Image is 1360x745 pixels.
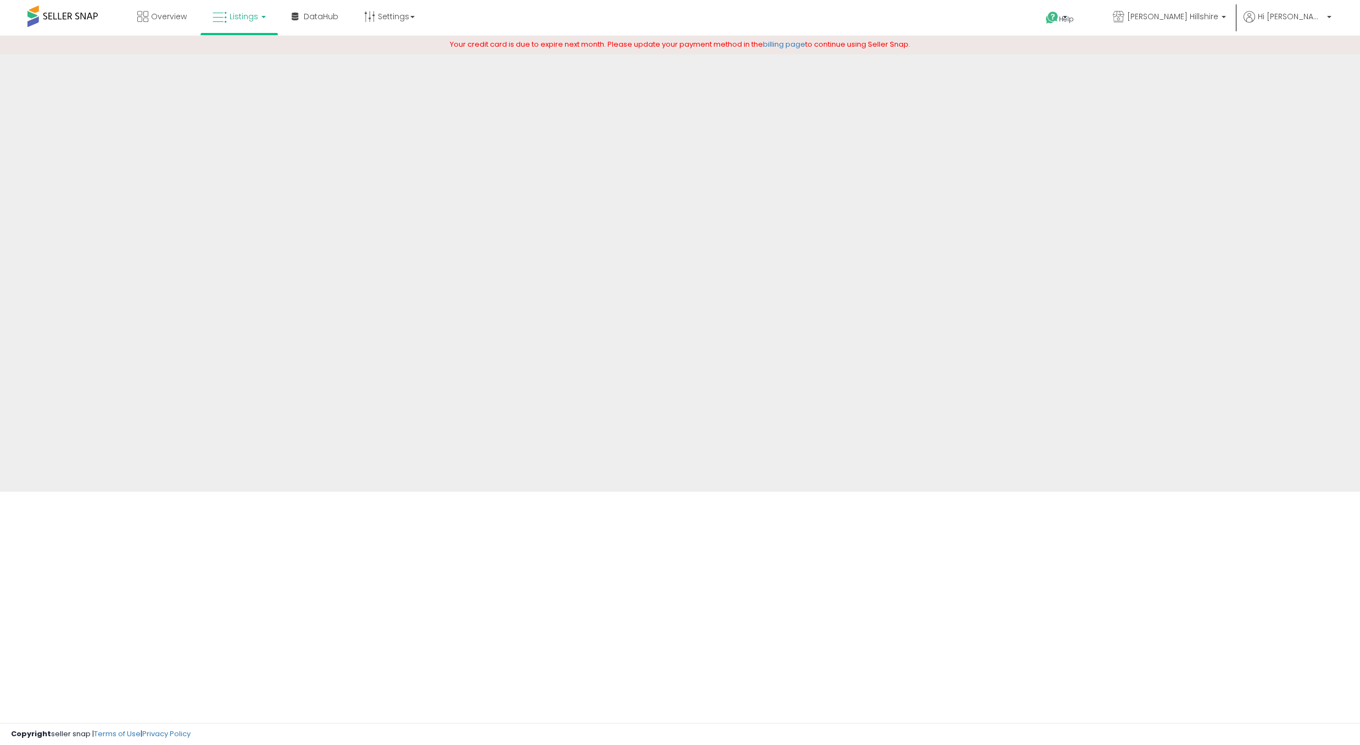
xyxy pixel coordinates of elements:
span: [PERSON_NAME] Hillshire [1127,11,1218,22]
a: billing page [763,39,805,49]
span: DataHub [304,11,338,22]
span: Your credit card is due to expire next month. Please update your payment method in the to continu... [450,39,910,49]
span: Overview [151,11,187,22]
a: Help [1037,3,1095,36]
span: Listings [230,11,258,22]
i: Get Help [1045,11,1059,25]
span: Help [1059,14,1074,24]
span: Hi [PERSON_NAME] [1258,11,1324,22]
a: Hi [PERSON_NAME] [1244,11,1331,36]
